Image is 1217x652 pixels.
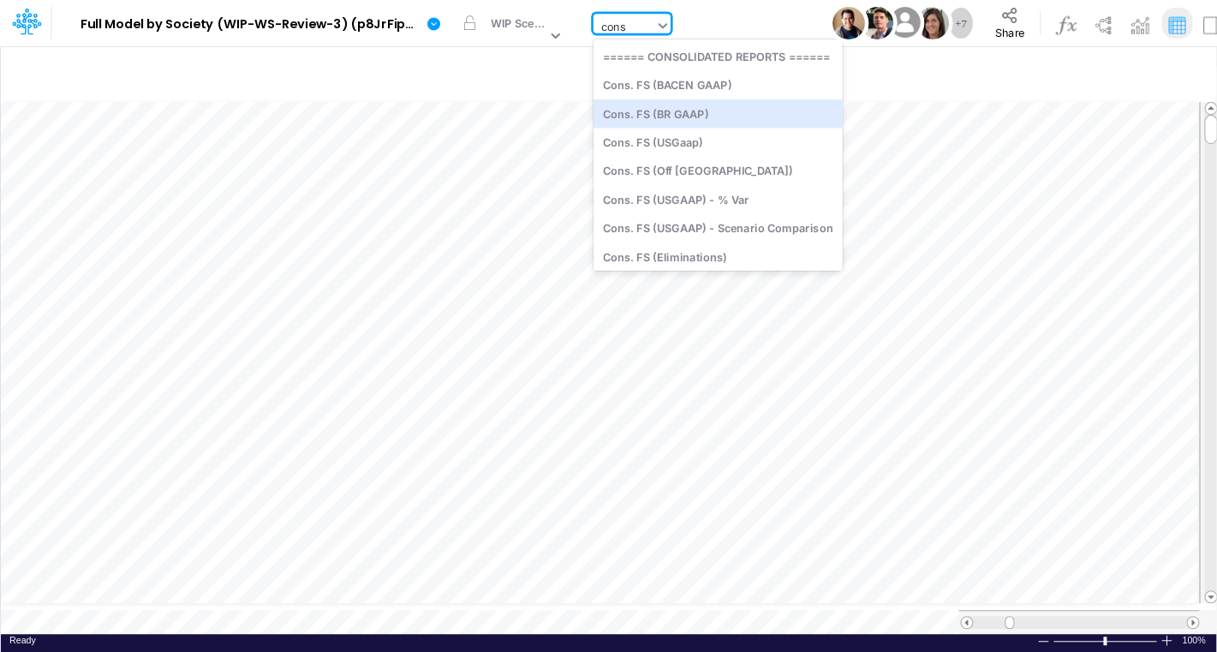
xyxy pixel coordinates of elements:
[1053,634,1160,647] div: Zoom
[594,42,843,70] div: ====== CONSOLIDATED REPORTS ======
[594,71,843,99] div: Cons. FS (BACEN GAAP)
[594,99,843,128] div: Cons. FS (BR GAAP)
[1103,637,1107,645] div: Zoom
[886,3,924,42] img: User Image Icon
[15,54,844,89] input: Type a title here
[861,7,893,39] img: User Image Icon
[594,214,843,242] div: Cons. FS (USGAAP) - Scenario Comparison
[594,242,843,271] div: Cons. FS (Eliminations)
[995,26,1024,39] span: Share
[955,18,967,29] span: + 7
[594,157,843,185] div: Cons. FS (Off [GEOGRAPHIC_DATA])
[491,15,546,35] div: WIP Scenario
[594,185,843,213] div: Cons. FS (USGAAP) - % Var
[1036,635,1050,648] div: Zoom Out
[81,17,420,33] b: Full Model by Society (WIP-WS-Review-3) (p8JrFipGveTU7I_vk960F.EPc.b3Teyw) [DATE]T16:40:57UTC
[1182,634,1208,647] span: 100%
[1182,634,1208,647] div: Zoom level
[916,7,949,39] img: User Image Icon
[981,2,1039,45] button: Share
[594,128,843,156] div: Cons. FS (USGaap)
[832,7,865,39] img: User Image Icon
[1160,634,1173,647] div: Zoom In
[9,634,36,647] div: In Ready mode
[9,635,36,645] span: Ready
